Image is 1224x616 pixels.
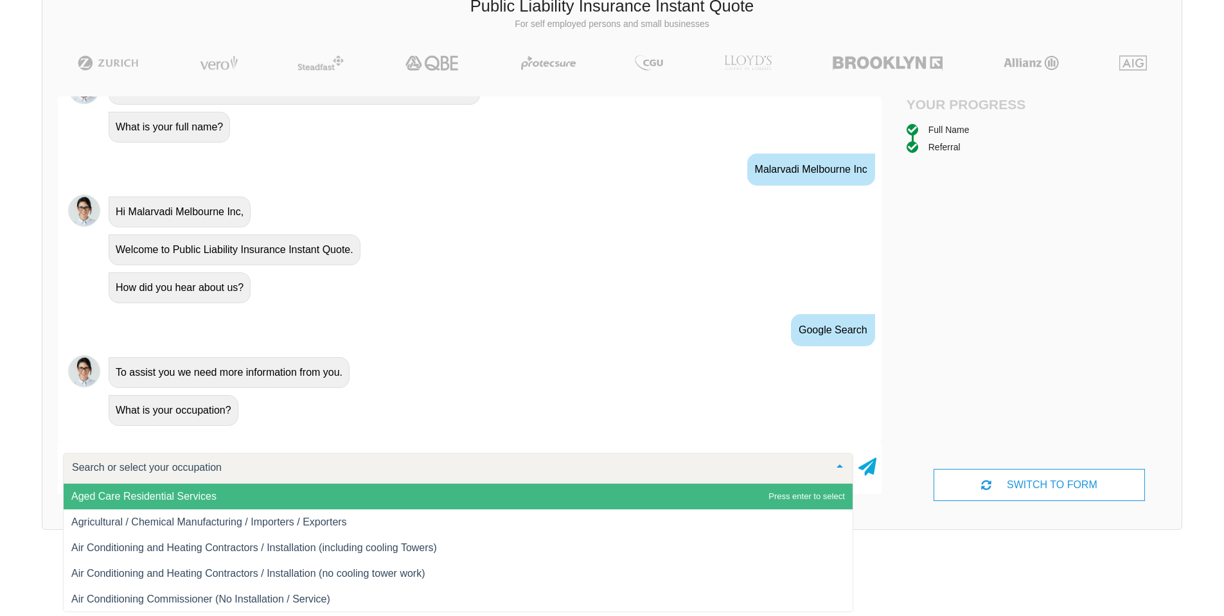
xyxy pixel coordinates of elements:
[934,469,1144,501] div: SWITCH TO FORM
[68,195,100,227] img: Chatbot | PLI
[791,314,875,346] div: Google Search
[71,542,437,553] span: Air Conditioning and Heating Contractors / Installation (including cooling Towers)
[828,55,948,71] img: Brooklyn | Public Liability Insurance
[109,112,230,143] div: What is your full name?
[630,55,668,71] img: CGU | Public Liability Insurance
[72,55,145,71] img: Zurich | Public Liability Insurance
[109,395,238,426] div: What is your occupation?
[71,594,330,604] span: Air Conditioning Commissioner (No Installation / Service)
[69,461,827,474] input: Search or select your occupation
[292,55,349,71] img: Steadfast | Public Liability Insurance
[398,55,467,71] img: QBE | Public Liability Insurance
[71,568,425,579] span: Air Conditioning and Heating Contractors / Installation (no cooling tower work)
[109,197,251,227] div: Hi Malarvadi Melbourne Inc,
[747,154,875,186] div: Malarvadi Melbourne Inc
[907,96,1040,112] h4: Your Progress
[516,55,581,71] img: Protecsure | Public Liability Insurance
[1114,55,1152,71] img: AIG | Public Liability Insurance
[109,357,350,388] div: To assist you we need more information from you.
[997,55,1065,71] img: Allianz | Public Liability Insurance
[928,140,961,154] div: Referral
[109,234,360,265] div: Welcome to Public Liability Insurance Instant Quote.
[68,355,100,387] img: Chatbot | PLI
[52,18,1172,31] p: For self employed persons and small businesses
[194,55,244,71] img: Vero | Public Liability Insurance
[71,516,347,527] span: Agricultural / Chemical Manufacturing / Importers / Exporters
[928,123,970,137] div: Full Name
[717,55,779,71] img: LLOYD's | Public Liability Insurance
[109,272,251,303] div: How did you hear about us?
[71,491,217,502] span: Aged Care Residential Services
